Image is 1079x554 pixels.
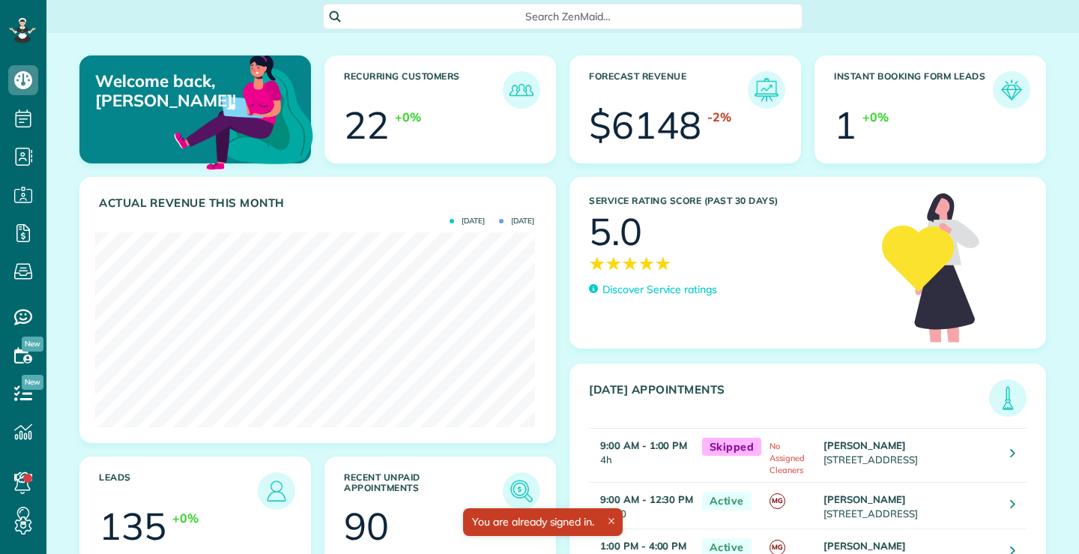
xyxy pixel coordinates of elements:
[172,510,199,527] div: +0%
[600,540,686,552] strong: 1:00 PM - 4:00 PM
[702,438,762,457] span: Skipped
[834,71,993,109] h3: Instant Booking Form Leads
[463,508,623,536] div: You are already signed in.
[589,282,717,298] a: Discover Service ratings
[395,109,421,126] div: +0%
[589,106,701,144] div: $6148
[262,476,291,506] img: icon_leads-1bed01f49abd5b7fead27621c3d59655bb73ed531f8eeb49469d10e621d6b896.png
[99,472,258,510] h3: Leads
[702,492,752,511] span: Active
[752,75,782,105] img: icon_forecast_revenue-8c13a41c7ed35a8dcfafea3cbb826a0462acb37728057bba2d056411b612bbbe.png
[344,106,389,144] div: 22
[820,428,999,482] td: [STREET_ADDRESS]
[993,383,1023,413] img: icon_todays_appointments-901f7ab196bb0bea1936b74009e4eb5ffbc2d2711fa7634e0d609ed5ef32b18b.png
[344,472,503,510] h3: Recent unpaid appointments
[589,196,867,206] h3: Service Rating score (past 30 days)
[770,441,805,475] span: No Assigned Cleaners
[600,439,687,451] strong: 9:00 AM - 1:00 PM
[99,196,540,210] h3: Actual Revenue this month
[820,483,999,529] td: [STREET_ADDRESS]
[171,38,316,184] img: dashboard_welcome-42a62b7d889689a78055ac9021e634bf52bae3f8056760290aed330b23ab8690.png
[589,483,695,529] td: 3h 30
[638,250,655,277] span: ★
[589,213,642,250] div: 5.0
[589,250,605,277] span: ★
[655,250,671,277] span: ★
[95,71,235,111] p: Welcome back, [PERSON_NAME]!
[605,250,622,277] span: ★
[707,109,731,126] div: -2%
[823,540,906,552] strong: [PERSON_NAME]
[450,217,485,225] span: [DATE]
[770,493,785,509] span: MG
[99,508,166,545] div: 135
[344,508,389,545] div: 90
[22,375,43,390] span: New
[862,109,889,126] div: +0%
[589,383,989,417] h3: [DATE] Appointments
[344,71,503,109] h3: Recurring Customers
[834,106,856,144] div: 1
[499,217,534,225] span: [DATE]
[589,428,695,482] td: 4h
[589,71,748,109] h3: Forecast Revenue
[22,337,43,352] span: New
[602,282,717,298] p: Discover Service ratings
[622,250,638,277] span: ★
[507,476,537,506] img: icon_unpaid_appointments-47b8ce3997adf2238b356f14209ab4cced10bd1f174958f3ca8f1d0dd7fffeee.png
[823,493,906,505] strong: [PERSON_NAME]
[997,75,1027,105] img: icon_form_leads-04211a6a04a5b2264e4ee56bc0799ec3eb69b7e499cbb523a139df1d13a81ae0.png
[600,493,693,505] strong: 9:00 AM - 12:30 PM
[823,439,906,451] strong: [PERSON_NAME]
[507,75,537,105] img: icon_recurring_customers-cf858462ba22bcd05b5a5880d41d6543d210077de5bb9ebc9590e49fd87d84ed.png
